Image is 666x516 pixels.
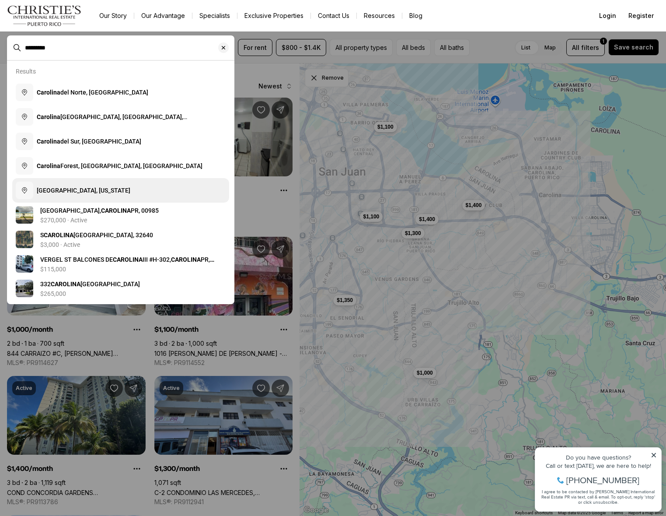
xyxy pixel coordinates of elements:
a: View details: VERGEL ST BALCONES DE CAROLINA III #H-302 [12,252,229,276]
b: CAROLINA [101,207,131,214]
p: $3,000 · Active [40,241,80,248]
div: Do you have questions? [9,20,126,26]
div: Call or text [DATE], we are here to help! [9,28,126,34]
button: Register [623,7,659,25]
b: CAROLINA [171,256,201,263]
button: Contact Us [311,10,356,22]
span: VERGEL ST BALCONES DE III #H-302, PR, 00987 [40,256,214,272]
a: View details: 332 CAROLINA AVE [12,276,229,301]
button: Clear search input [218,36,234,60]
p: $270,000 · Active [40,217,87,224]
span: I agree to be contacted by [PERSON_NAME] International Real Estate PR via text, call & email. To ... [11,54,125,70]
b: CAROLINA [113,256,143,263]
b: CAROLINA [44,232,73,239]
span: [GEOGRAPHIC_DATA], [US_STATE] [37,187,130,194]
button: Carolina[GEOGRAPHIC_DATA], [GEOGRAPHIC_DATA], [GEOGRAPHIC_DATA] [12,105,229,129]
a: View details: S CAROLINA ST [12,227,229,252]
span: S [GEOGRAPHIC_DATA], 32640 [40,232,153,239]
a: Our Story [92,10,134,22]
img: logo [7,5,82,26]
a: Specialists [192,10,237,22]
span: del Sur, [GEOGRAPHIC_DATA] [37,138,141,145]
span: [PHONE_NUMBER] [36,41,109,50]
button: [GEOGRAPHIC_DATA], [US_STATE] [12,178,229,203]
button: Carolinadel Sur, [GEOGRAPHIC_DATA] [12,129,229,154]
span: 332 [GEOGRAPHIC_DATA] [40,281,140,288]
a: Exclusive Properties [237,10,310,22]
span: Register [628,12,654,19]
b: Carolina [37,113,60,120]
button: Login [594,7,621,25]
a: Blog [402,10,429,22]
a: View details: Calle 24 VILLA CAROLINA [12,203,229,227]
span: [GEOGRAPHIC_DATA], PR, 00985 [40,207,159,214]
b: Carolina [37,162,60,169]
a: Our Advantage [134,10,192,22]
span: Login [599,12,616,19]
span: Forest, [GEOGRAPHIC_DATA], [GEOGRAPHIC_DATA] [37,162,202,169]
a: Resources [357,10,402,22]
p: $265,000 [40,290,66,297]
p: $115,000 [40,266,66,273]
button: Carolinadel Norte, [GEOGRAPHIC_DATA] [12,80,229,105]
b: CAROLINA [51,281,80,288]
p: Results [16,68,36,75]
span: del Norte, [GEOGRAPHIC_DATA] [37,89,148,96]
span: [GEOGRAPHIC_DATA], [GEOGRAPHIC_DATA], [GEOGRAPHIC_DATA] [37,113,187,129]
button: CarolinaForest, [GEOGRAPHIC_DATA], [GEOGRAPHIC_DATA] [12,154,229,178]
b: Carolina [37,89,60,96]
b: Carolina [37,138,60,145]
